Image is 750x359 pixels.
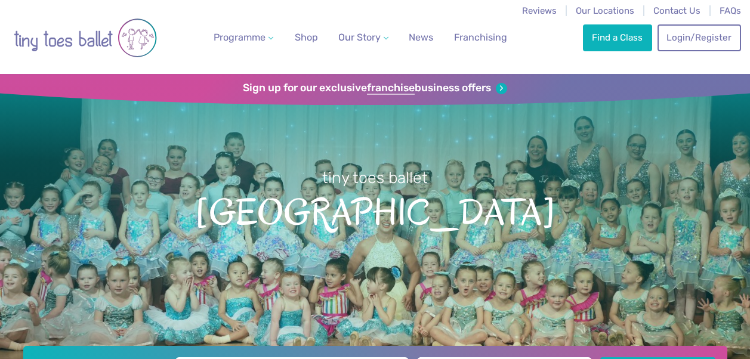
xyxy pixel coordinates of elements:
img: tiny toes ballet [14,8,157,68]
span: Franchising [454,32,507,43]
span: News [409,32,433,43]
a: Contact Us [653,5,700,16]
a: FAQs [720,5,741,16]
a: Reviews [522,5,557,16]
span: Our Story [338,32,381,43]
a: Shop [290,26,323,49]
span: [GEOGRAPHIC_DATA] [19,188,731,233]
a: Franchising [449,26,512,49]
span: Shop [295,32,318,43]
strong: franchise [367,82,415,95]
a: Sign up for our exclusivefranchisebusiness offers [243,82,507,95]
span: Programme [214,32,266,43]
a: Our Locations [576,5,634,16]
a: Find a Class [583,24,652,51]
small: tiny toes ballet [322,168,428,187]
a: Programme [209,26,278,49]
a: Our Story [334,26,393,49]
a: Login/Register [658,24,741,51]
a: News [404,26,438,49]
